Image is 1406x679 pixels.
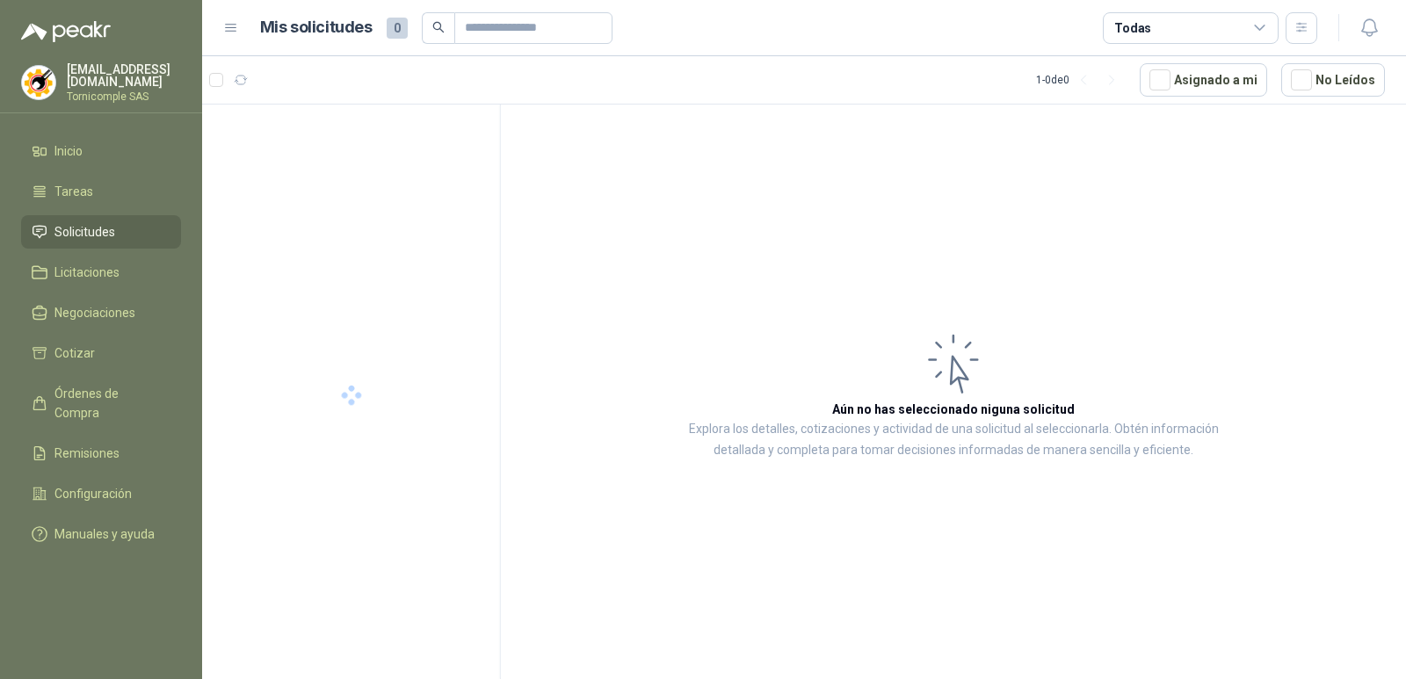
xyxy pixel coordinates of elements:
[67,63,181,88] p: [EMAIL_ADDRESS][DOMAIN_NAME]
[54,182,93,201] span: Tareas
[54,222,115,242] span: Solicitudes
[1281,63,1385,97] button: No Leídos
[21,437,181,470] a: Remisiones
[21,336,181,370] a: Cotizar
[54,384,164,423] span: Órdenes de Compra
[21,477,181,510] a: Configuración
[54,524,155,544] span: Manuales y ayuda
[21,517,181,551] a: Manuales y ayuda
[21,21,111,42] img: Logo peakr
[54,444,120,463] span: Remisiones
[54,141,83,161] span: Inicio
[21,296,181,329] a: Negociaciones
[1114,18,1151,38] div: Todas
[387,18,408,39] span: 0
[21,215,181,249] a: Solicitudes
[22,66,55,99] img: Company Logo
[54,343,95,363] span: Cotizar
[21,175,181,208] a: Tareas
[832,400,1075,419] h3: Aún no has seleccionado niguna solicitud
[54,303,135,322] span: Negociaciones
[67,91,181,102] p: Tornicomple SAS
[260,15,373,40] h1: Mis solicitudes
[1140,63,1267,97] button: Asignado a mi
[432,21,445,33] span: search
[54,484,132,503] span: Configuración
[21,134,181,168] a: Inicio
[677,419,1230,461] p: Explora los detalles, cotizaciones y actividad de una solicitud al seleccionarla. Obtén informaci...
[21,377,181,430] a: Órdenes de Compra
[54,263,120,282] span: Licitaciones
[1036,66,1126,94] div: 1 - 0 de 0
[21,256,181,289] a: Licitaciones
